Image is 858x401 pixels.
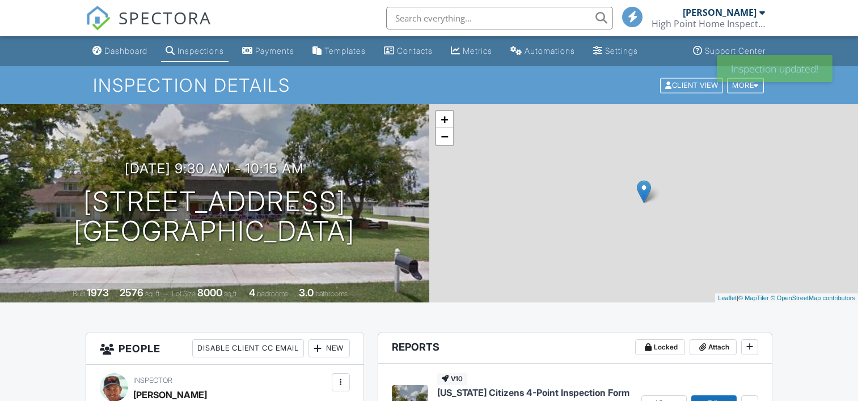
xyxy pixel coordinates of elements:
[715,293,858,303] div: |
[299,287,314,298] div: 3.0
[161,41,229,62] a: Inspections
[197,287,222,298] div: 8000
[688,41,770,62] a: Support Center
[74,187,355,247] h1: [STREET_ADDRESS] [GEOGRAPHIC_DATA]
[446,41,497,62] a: Metrics
[238,41,299,62] a: Payments
[324,46,366,56] div: Templates
[660,78,723,93] div: Client View
[133,376,172,385] span: Inspector
[125,161,304,176] h3: [DATE] 9:30 am - 10:15 am
[172,289,196,298] span: Lot Size
[93,75,765,95] h1: Inspection Details
[88,41,152,62] a: Dashboard
[177,46,224,56] div: Inspections
[525,46,575,56] div: Automations
[506,41,580,62] a: Automations (Basic)
[717,55,832,82] div: Inspection updated!
[192,339,304,357] div: Disable Client CC Email
[86,15,212,39] a: SPECTORA
[308,339,350,357] div: New
[436,128,453,145] a: Zoom out
[224,289,238,298] span: sq.ft.
[249,287,255,298] div: 4
[86,6,111,31] img: The Best Home Inspection Software - Spectora
[738,295,769,301] a: © MapTiler
[104,46,147,56] div: Dashboard
[86,332,363,365] h3: People
[87,287,109,298] div: 1973
[683,7,756,18] div: [PERSON_NAME]
[145,289,161,298] span: sq. ft.
[705,46,766,56] div: Support Center
[379,41,437,62] a: Contacts
[73,289,85,298] span: Built
[255,46,294,56] div: Payments
[120,287,143,298] div: 2576
[119,6,212,29] span: SPECTORA
[386,7,613,29] input: Search everything...
[652,18,765,29] div: High Point Home Inspections, Inc.
[315,289,348,298] span: bathrooms
[589,41,643,62] a: Settings
[463,46,492,56] div: Metrics
[308,41,370,62] a: Templates
[727,78,764,93] div: More
[718,295,737,301] a: Leaflet
[605,46,638,56] div: Settings
[397,46,433,56] div: Contacts
[771,295,855,301] a: © OpenStreetMap contributors
[257,289,288,298] span: bedrooms
[436,111,453,128] a: Zoom in
[659,80,726,89] a: Client View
